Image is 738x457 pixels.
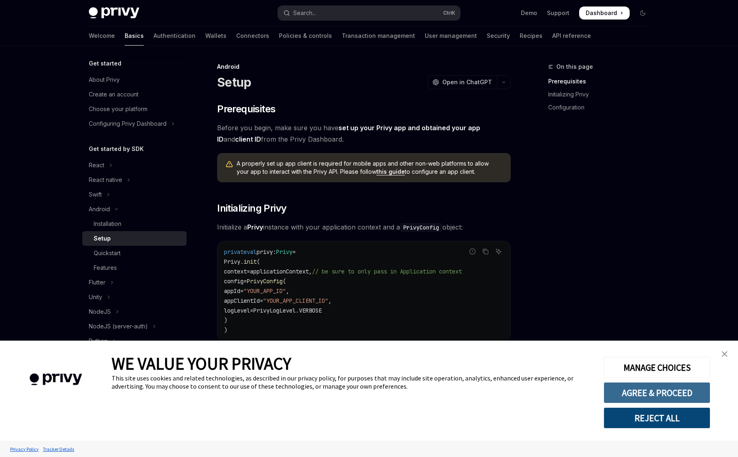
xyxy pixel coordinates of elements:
div: React native [89,175,122,185]
span: val [247,248,257,256]
span: init [244,258,257,265]
button: Toggle Swift section [82,187,187,202]
a: Configuration [548,101,656,114]
span: Dashboard [586,9,617,17]
span: private [224,248,247,256]
span: config [224,278,244,285]
a: Recipes [520,26,543,46]
div: Choose your platform [89,104,147,114]
div: Flutter [89,278,105,287]
button: Toggle Python section [82,334,187,348]
code: PrivyConfig [400,223,442,232]
button: Ask AI [493,246,504,257]
h5: Get started by SDK [89,144,144,154]
span: = [244,278,247,285]
span: ) [224,326,227,334]
span: appClientId [224,297,260,304]
div: This site uses cookies and related technologies, as described in our privacy policy, for purposes... [112,374,591,390]
div: NodeJS [89,307,111,317]
a: this guide [376,168,405,175]
a: Support [547,9,569,17]
div: Configuring Privy Dashboard [89,119,167,129]
h1: Setup [217,75,251,90]
span: WE VALUE YOUR PRIVACY [112,353,291,374]
button: REJECT ALL [604,407,710,429]
span: privy: [257,248,276,256]
span: Ctrl K [443,10,455,16]
h5: Get started [89,59,121,68]
img: dark logo [89,7,139,19]
button: Toggle NodeJS section [82,304,187,319]
svg: Warning [225,160,233,168]
a: Features [82,260,187,275]
button: Toggle React section [82,158,187,173]
button: Toggle dark mode [636,7,649,20]
button: Report incorrect code [467,246,478,257]
a: Basics [125,26,144,46]
button: Toggle React native section [82,173,187,187]
span: Privy. [224,258,244,265]
span: applicationContext, [250,268,312,275]
span: PrivyConfig [247,278,283,285]
span: Privy [276,248,292,256]
div: React [89,160,104,170]
span: "YOUR_APP_CLIENT_ID" [263,297,328,304]
strong: Privy [247,223,263,231]
a: Transaction management [342,26,415,46]
span: = [247,268,250,275]
span: = [292,248,296,256]
a: About Privy [82,72,187,87]
a: Tracker Details [41,442,76,456]
img: company logo [12,362,99,397]
span: // be sure to only pass in Application context [312,268,462,275]
a: Privacy Policy [8,442,41,456]
button: Open search [278,6,460,20]
a: Authentication [154,26,195,46]
span: A properly set up app client is required for mobile apps and other non-web platforms to allow you... [237,160,503,176]
span: Open in ChatGPT [442,78,492,86]
span: ( [283,278,286,285]
button: Toggle Android section [82,202,187,216]
span: logLevel [224,307,250,314]
img: close banner [722,351,727,357]
button: Toggle Flutter section [82,275,187,290]
a: Policies & controls [279,26,332,46]
button: Toggle Configuring Privy Dashboard section [82,116,187,131]
a: API reference [552,26,591,46]
button: Copy the contents from the code block [480,246,491,257]
div: Android [217,63,511,71]
span: "YOUR_APP_ID" [244,287,286,295]
div: Python [89,336,108,346]
span: , [286,287,289,295]
div: Create an account [89,90,138,99]
button: Toggle Unity section [82,290,187,304]
span: appId [224,287,240,295]
span: ( [257,258,260,265]
div: Unity [89,292,102,302]
div: About Privy [89,75,120,85]
span: = [240,287,244,295]
a: Choose your platform [82,102,187,116]
span: = [260,297,263,304]
div: Swift [89,190,102,199]
button: AGREE & PROCEED [604,382,710,403]
button: Open in ChatGPT [427,75,497,89]
div: Android [89,204,110,214]
a: Create an account [82,87,187,102]
a: User management [425,26,477,46]
a: Welcome [89,26,115,46]
a: Installation [82,216,187,231]
a: Demo [521,9,537,17]
a: Connectors [236,26,269,46]
span: Initializing Privy [217,202,286,215]
a: Prerequisites [548,75,656,88]
span: Before you begin, make sure you have and from the Privy Dashboard. [217,122,511,145]
span: Prerequisites [217,103,275,116]
div: Installation [94,219,121,229]
span: PrivyLogLevel.VERBOSE [253,307,322,314]
a: set up your Privy app and obtained your app ID [217,124,480,144]
button: MANAGE CHOICES [604,357,710,378]
div: Search... [293,8,316,18]
div: Setup [94,234,111,243]
span: context [224,268,247,275]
